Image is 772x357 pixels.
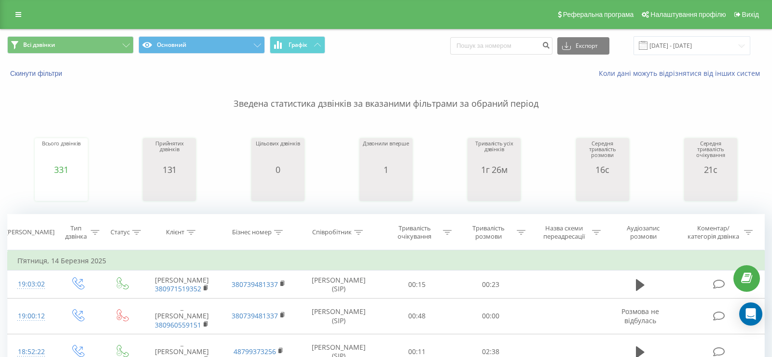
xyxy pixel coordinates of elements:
[42,165,81,174] div: 331
[685,224,742,241] div: Коментар/категорія дзвінка
[289,42,307,48] span: Графік
[166,228,184,237] div: Клієнт
[23,41,55,49] span: Всі дзвінки
[155,320,201,329] a: 380960559151
[145,141,193,165] div: Прийнятих дзвінків
[380,271,454,299] td: 00:15
[7,69,67,78] button: Скинути фільтри
[256,141,300,165] div: Цільових дзвінків
[234,347,276,356] a: 48799373256
[742,11,759,18] span: Вихід
[270,36,325,54] button: Графік
[363,165,409,174] div: 1
[256,165,300,174] div: 0
[650,11,726,18] span: Налаштування профілю
[613,224,673,241] div: Аудіозапис розмови
[232,228,272,237] div: Бізнес номер
[145,165,193,174] div: 131
[380,299,454,334] td: 00:48
[599,69,765,78] a: Коли дані можуть відрізнятися вiд інших систем
[363,141,409,165] div: Дзвонили вперше
[454,271,528,299] td: 00:23
[470,141,518,165] div: Тривалість усіх дзвінків
[739,302,762,326] div: Open Intercom Messenger
[389,224,441,241] div: Тривалість очікування
[470,165,518,174] div: 1г 26м
[621,307,659,325] span: Розмова не відбулась
[297,271,380,299] td: [PERSON_NAME] (SIP)
[563,11,634,18] span: Реферальна програма
[143,271,220,299] td: [PERSON_NAME]
[138,36,265,54] button: Основний
[687,165,735,174] div: 21с
[42,141,81,165] div: Всього дзвінків
[7,78,765,110] p: Зведена статистика дзвінків за вказаними фільтрами за обраний період
[297,299,380,334] td: [PERSON_NAME] (SIP)
[17,307,45,326] div: 19:00:12
[450,37,552,55] input: Пошук за номером
[6,228,55,237] div: [PERSON_NAME]
[312,228,352,237] div: Співробітник
[232,280,278,289] a: 380739481337
[8,251,765,271] td: П’ятниця, 14 Березня 2025
[687,141,735,165] div: Середня тривалість очікування
[143,299,220,334] td: _ [PERSON_NAME]
[579,141,627,165] div: Середня тривалість розмови
[454,299,528,334] td: 00:00
[538,224,590,241] div: Назва схеми переадресації
[463,224,514,241] div: Тривалість розмови
[17,275,45,294] div: 19:03:02
[579,165,627,174] div: 16с
[110,228,130,237] div: Статус
[232,311,278,320] a: 380739481337
[155,284,201,293] a: 380971519352
[557,37,609,55] button: Експорт
[63,224,88,241] div: Тип дзвінка
[7,36,134,54] button: Всі дзвінки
